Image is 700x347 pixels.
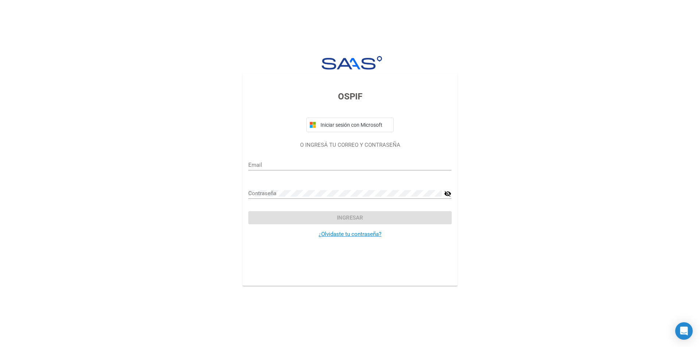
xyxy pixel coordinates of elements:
span: Ingresar [337,214,363,221]
button: Iniciar sesión con Microsoft [306,118,394,132]
a: ¿Olvidaste tu contraseña? [319,231,381,237]
div: Open Intercom Messenger [675,322,693,340]
button: Ingresar [248,211,451,224]
mat-icon: visibility_off [444,189,451,198]
p: O INGRESÁ TU CORREO Y CONTRASEÑA [248,141,451,149]
h3: OSPIF [248,90,451,103]
span: Iniciar sesión con Microsoft [319,122,390,128]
